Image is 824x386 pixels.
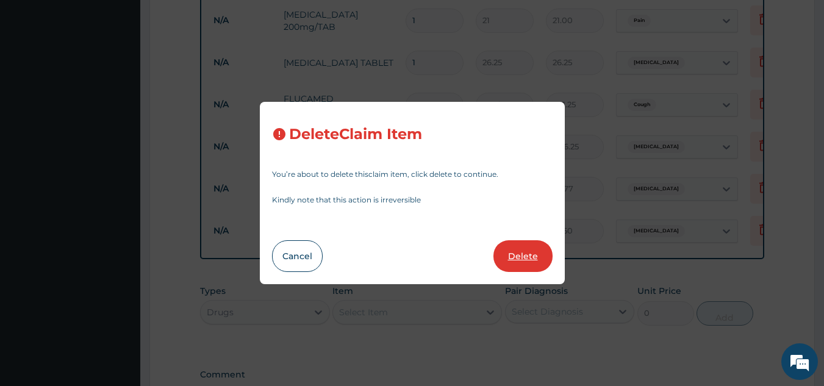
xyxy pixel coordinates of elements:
[272,196,553,204] p: Kindly note that this action is irreversible
[272,171,553,178] p: You’re about to delete this claim item , click delete to continue.
[200,6,229,35] div: Minimize live chat window
[272,240,323,272] button: Cancel
[63,68,205,84] div: Chat with us now
[71,115,168,238] span: We're online!
[6,257,232,299] textarea: Type your message and hit 'Enter'
[23,61,49,91] img: d_794563401_company_1708531726252_794563401
[289,126,422,143] h3: Delete Claim Item
[493,240,553,272] button: Delete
